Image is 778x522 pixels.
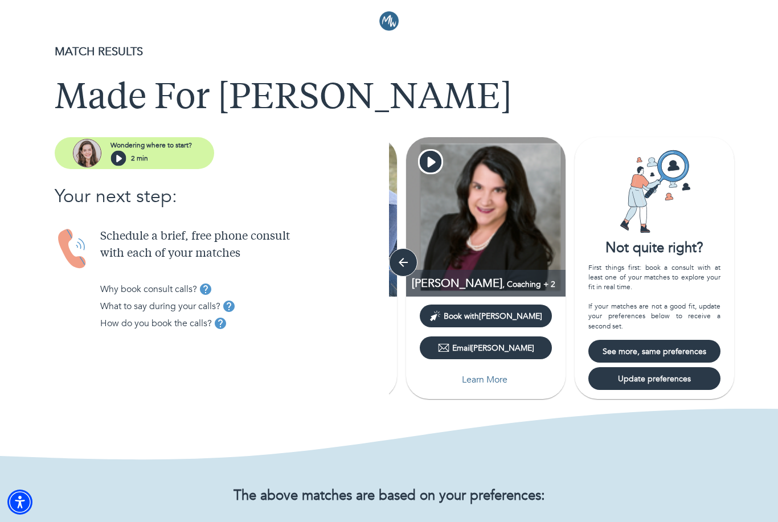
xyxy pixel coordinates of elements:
[462,373,507,387] p: Learn More
[55,137,214,169] button: assistantWondering where to start?2 min
[379,11,399,31] img: Logo
[212,315,229,332] button: tooltip
[588,263,720,331] div: First things first: book a consult with at least one of your matches to explore your fit in real ...
[100,228,389,262] p: Schedule a brief, free phone consult with each of your matches
[55,183,389,210] p: Your next step:
[612,149,697,234] img: Card icon
[575,239,734,258] div: Not quite right?
[593,373,716,384] span: Update preferences
[7,490,32,515] div: Accessibility Menu
[197,281,214,298] button: tooltip
[412,276,566,291] p: Coaching, Hypnotherapist, Integrative Practitioner
[55,228,91,270] img: Handset
[100,299,220,313] p: What to say during your calls?
[110,140,192,150] p: Wondering where to start?
[220,298,238,315] button: tooltip
[420,368,552,391] button: Learn More
[100,317,212,330] p: How do you book the calls?
[100,282,197,296] p: Why book consult calls?
[444,311,542,322] span: Book with [PERSON_NAME]
[55,43,723,60] p: MATCH RESULTS
[420,305,552,327] button: Book with[PERSON_NAME]
[55,79,723,120] h1: Made For [PERSON_NAME]
[502,279,555,290] span: , Coaching + 2
[73,139,101,167] img: assistant
[593,346,716,357] span: See more, same preferences
[588,367,720,390] button: Update preferences
[406,137,566,297] img: Carol Brozzetti profile
[131,153,148,163] p: 2 min
[55,488,723,504] h2: The above matches are based on your preferences:
[420,336,552,359] button: Email[PERSON_NAME]
[438,342,534,354] div: Email [PERSON_NAME]
[588,340,720,363] button: See more, same preferences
